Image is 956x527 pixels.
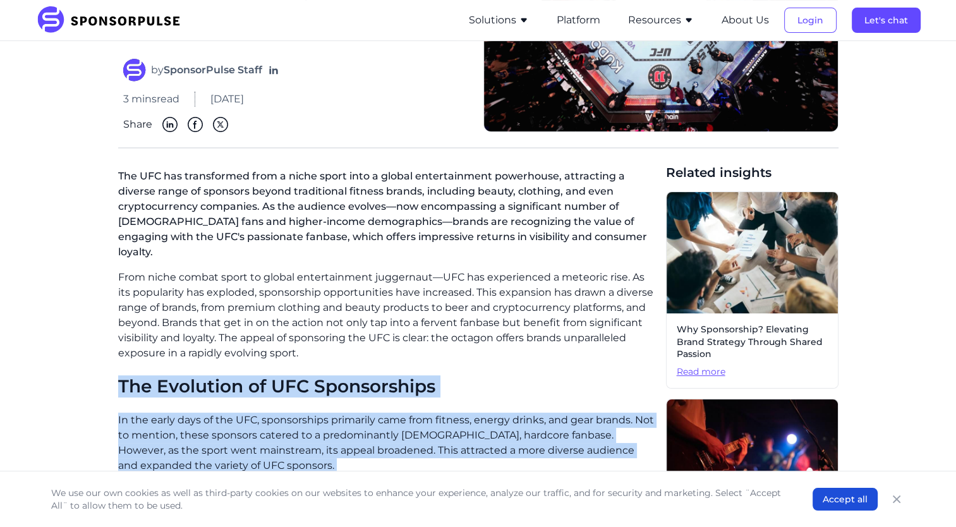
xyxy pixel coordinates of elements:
[557,15,600,26] a: Platform
[164,64,262,76] strong: SponsorPulse Staff
[123,117,152,132] span: Share
[123,59,146,82] img: SponsorPulse Staff
[123,92,179,107] span: 3 mins read
[151,63,262,78] span: by
[852,8,921,33] button: Let's chat
[893,466,956,527] iframe: Chat Widget
[162,117,178,132] img: Linkedin
[557,13,600,28] button: Platform
[667,399,838,521] img: Neza Dolmo courtesy of Unsplash
[210,92,244,107] span: [DATE]
[722,15,769,26] a: About Us
[118,413,656,473] p: In the early days of the UFC, sponsorships primarily came from fitness, energy drinks, and gear b...
[784,8,837,33] button: Login
[469,13,529,28] button: Solutions
[118,164,656,270] p: The UFC has transformed from a niche sport into a global entertainment powerhouse, attracting a d...
[667,192,838,313] img: Photo by Getty Images courtesy of Unsplash
[36,6,190,34] img: SponsorPulse
[852,15,921,26] a: Let's chat
[888,490,905,508] button: Close
[51,487,787,512] p: We use our own cookies as well as third-party cookies on our websites to enhance your experience,...
[188,117,203,132] img: Facebook
[213,117,228,132] img: Twitter
[118,270,656,361] p: From niche combat sport to global entertainment juggernaut—UFC has experienced a meteoric rise. A...
[813,488,878,511] button: Accept all
[267,64,280,76] a: Follow on LinkedIn
[677,366,828,379] span: Read more
[722,13,769,28] button: About Us
[666,191,838,389] a: Why Sponsorship? Elevating Brand Strategy Through Shared PassionRead more
[118,376,656,397] h2: The Evolution of UFC Sponsorships
[666,164,838,181] span: Related insights
[628,13,694,28] button: Resources
[677,324,828,361] span: Why Sponsorship? Elevating Brand Strategy Through Shared Passion
[784,15,837,26] a: Login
